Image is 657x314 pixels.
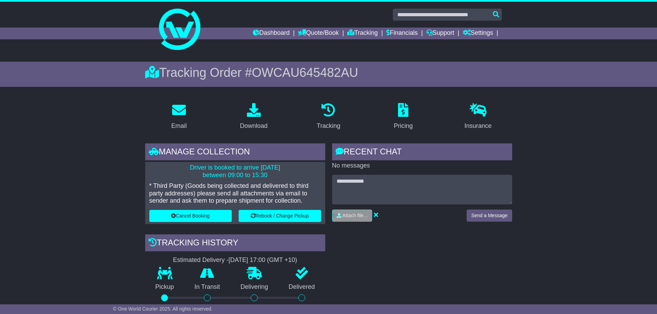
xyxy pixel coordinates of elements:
[145,65,512,80] div: Tracking Order #
[465,121,492,131] div: Insurance
[145,143,325,162] div: Manage collection
[253,28,290,39] a: Dashboard
[278,283,325,291] p: Delivered
[389,101,417,133] a: Pricing
[236,101,272,133] a: Download
[460,101,496,133] a: Insurance
[394,121,413,131] div: Pricing
[332,143,512,162] div: RECENT CHAT
[149,164,321,179] p: Driver is booked to arrive [DATE] between 09:00 to 15:30
[240,121,268,131] div: Download
[463,28,493,39] a: Settings
[252,65,358,80] span: OWCAU645482AU
[312,101,345,133] a: Tracking
[317,121,340,131] div: Tracking
[332,162,512,170] p: No messages
[145,283,185,291] p: Pickup
[149,210,232,222] button: Cancel Booking
[386,28,418,39] a: Financials
[167,101,191,133] a: Email
[145,234,325,253] div: Tracking history
[184,283,230,291] p: In Transit
[149,182,321,205] p: * Third Party (Goods being collected and delivered to third party addresses) please send all atta...
[467,210,512,222] button: Send a Message
[298,28,339,39] a: Quote/Book
[426,28,454,39] a: Support
[230,283,279,291] p: Delivering
[229,256,297,264] div: [DATE] 17:00 (GMT +10)
[347,28,378,39] a: Tracking
[171,121,187,131] div: Email
[113,306,213,312] span: © One World Courier 2025. All rights reserved.
[239,210,321,222] button: Rebook / Change Pickup
[145,256,325,264] div: Estimated Delivery -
